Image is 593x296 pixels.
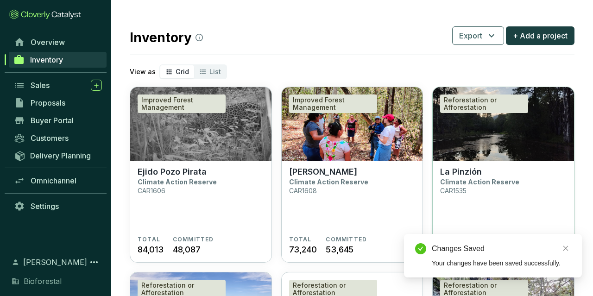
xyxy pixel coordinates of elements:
a: Delivery Planning [9,148,107,163]
span: Sales [31,81,50,90]
span: check-circle [415,243,426,254]
p: CAR1606 [138,187,165,195]
span: TOTAL [138,236,160,243]
span: Omnichannel [31,176,76,185]
span: Delivery Planning [30,151,91,160]
div: segmented control [159,64,227,79]
span: + Add a project [513,30,568,41]
a: Ejido GavilanesImproved Forest Management[PERSON_NAME]Climate Action ReserveCAR1608TOTAL73,240COM... [281,87,423,263]
p: La Pinzión [440,167,482,177]
span: Overview [31,38,65,47]
span: 48,087 [173,243,201,256]
p: Ejido Pozo Pirata [138,167,207,177]
span: 73,240 [289,243,317,256]
span: Grid [176,68,189,76]
span: List [209,68,221,76]
span: Inventory [30,55,63,64]
a: Ejido Pozo PirataImproved Forest ManagementEjido Pozo PirataClimate Action ReserveCAR1606TOTAL84,... [130,87,272,263]
a: Close [561,243,571,253]
a: Proposals [9,95,107,111]
a: Sales [9,77,107,93]
span: close [562,245,569,252]
button: Export [452,26,504,45]
span: Buyer Portal [31,116,74,125]
span: COMMITTED [173,236,214,243]
span: Customers [31,133,69,143]
span: TOTAL [289,236,312,243]
span: Settings [31,202,59,211]
p: CAR1608 [289,187,317,195]
p: Climate Action Reserve [289,178,368,186]
span: Bioforestal [24,276,62,287]
p: [PERSON_NAME] [289,167,357,177]
div: Improved Forest Management [138,94,226,113]
p: Climate Action Reserve [440,178,519,186]
div: Your changes have been saved successfully. [432,258,571,268]
button: + Add a project [506,26,574,45]
span: COMMITTED [326,236,367,243]
span: [PERSON_NAME] [23,257,87,268]
a: Settings [9,198,107,214]
p: View as [130,67,156,76]
a: Overview [9,34,107,50]
h2: Inventory [130,28,203,47]
div: Reforestation or Afforestation [440,94,528,113]
span: 84,013 [138,243,164,256]
div: Improved Forest Management [289,94,377,113]
img: Ejido Gavilanes [282,87,423,161]
p: Climate Action Reserve [138,178,217,186]
span: Export [459,30,482,41]
div: Changes Saved [432,243,571,254]
a: La Pinzión Reforestation or AfforestationLa PinziónClimate Action ReserveCAR1535TOTAL1,332COMMITT... [432,87,574,263]
img: Ejido Pozo Pirata [130,87,271,161]
a: Buyer Portal [9,113,107,128]
span: Proposals [31,98,65,107]
a: Omnichannel [9,173,107,189]
p: CAR1535 [440,187,467,195]
a: Customers [9,130,107,146]
img: La Pinzión [433,87,574,161]
a: Inventory [9,52,107,68]
span: 53,645 [326,243,353,256]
